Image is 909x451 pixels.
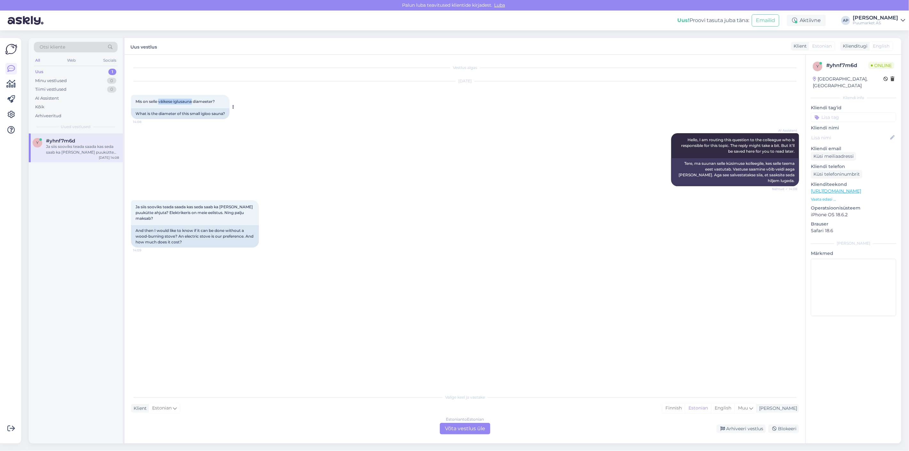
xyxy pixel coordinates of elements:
[46,138,75,144] span: #yhnf7m6d
[46,144,119,155] div: Ja siis sooviks teada saada kas seda saab ka [PERSON_NAME] puukütte ahjuta? Elektrikeris on meie ...
[99,155,119,160] div: [DATE] 14:08
[711,403,734,413] div: English
[811,221,896,227] p: Brauser
[717,424,766,433] div: Arhiveeri vestlus
[40,44,65,50] span: Otsi kliente
[61,124,91,130] span: Uued vestlused
[811,188,861,194] a: [URL][DOMAIN_NAME]
[811,145,896,152] p: Kliendi email
[773,128,797,133] span: AI Assistent
[811,112,896,122] input: Lisa tag
[35,69,43,75] div: Uus
[811,163,896,170] p: Kliendi telefon
[131,394,799,400] div: Valige keel ja vastake
[812,43,832,50] span: Estonian
[131,405,147,412] div: Klient
[440,423,490,434] div: Võta vestlus üle
[853,20,898,26] div: Puumarket AS
[752,14,779,27] button: Emailid
[873,43,890,50] span: English
[133,119,157,124] span: 14:08
[853,15,905,26] a: [PERSON_NAME]Puumarket AS
[35,113,61,119] div: Arhiveeritud
[811,250,896,257] p: Märkmed
[35,104,44,110] div: Kõik
[35,78,67,84] div: Minu vestlused
[813,76,883,89] div: [GEOGRAPHIC_DATA], [GEOGRAPHIC_DATA]
[66,56,77,65] div: Web
[853,15,898,20] div: [PERSON_NAME]
[738,405,748,411] span: Muu
[868,62,894,69] span: Online
[757,405,797,412] div: [PERSON_NAME]
[811,152,856,161] div: Küsi meiliaadressi
[840,43,867,50] div: Klienditugi
[685,403,711,413] div: Estonian
[677,17,749,24] div: Proovi tasuta juba täna:
[35,86,66,93] div: Tiimi vestlused
[446,417,484,422] div: Estonian to Estonian
[136,99,215,104] span: Mis on selle väikese iglusauna diameeter?
[107,86,116,93] div: 0
[811,104,896,111] p: Kliendi tag'id
[108,69,116,75] div: 1
[133,248,157,253] span: 14:09
[811,241,896,246] div: [PERSON_NAME]
[131,65,799,71] div: Vestlus algas
[492,2,507,8] span: Luba
[791,43,807,50] div: Klient
[787,15,826,26] div: Aktiivne
[5,43,17,55] img: Askly Logo
[107,78,116,84] div: 0
[136,204,254,221] span: Ja siis sooviks teada saada kas seda saab ka [PERSON_NAME] puukütte ahjuta? Elektrikeris on meie ...
[811,211,896,218] p: iPhone OS 18.6.2
[772,187,797,191] span: Nähtud ✓ 14:08
[131,108,229,119] div: What is the diameter of this small igloo sauna?
[811,134,889,141] input: Lisa nimi
[102,56,118,65] div: Socials
[811,170,862,179] div: Küsi telefoninumbrit
[811,227,896,234] p: Safari 18.6
[768,424,799,433] div: Blokeeri
[152,405,172,412] span: Estonian
[131,78,799,84] div: [DATE]
[826,62,868,69] div: # yhnf7m6d
[681,137,796,154] span: Hello, I am routing this question to the colleague who is responsible for this topic. The reply m...
[36,140,39,145] span: y
[811,125,896,131] p: Kliendi nimi
[816,64,819,69] span: y
[677,17,689,23] b: Uus!
[662,403,685,413] div: Finnish
[131,225,259,248] div: And then I would like to know if it can be done without a wood-burning stove? An electric stove i...
[811,181,896,188] p: Klienditeekond
[841,16,850,25] div: AP
[671,158,799,186] div: Tere, ma suunan selle küsimuse kolleegile, kes selle teema eest vastutab. Vastuse saamine võib ve...
[35,95,59,102] div: AI Assistent
[34,56,41,65] div: All
[130,42,157,50] label: Uus vestlus
[811,196,896,202] p: Vaata edasi ...
[811,205,896,211] p: Operatsioonisüsteem
[811,95,896,101] div: Kliendi info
